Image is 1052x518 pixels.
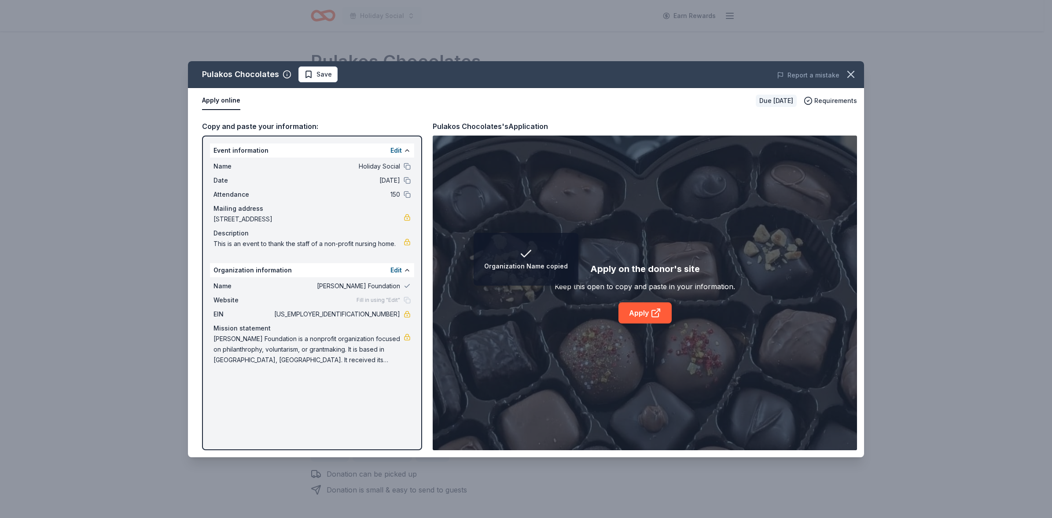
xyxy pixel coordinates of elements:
[213,203,411,214] div: Mailing address
[804,96,857,106] button: Requirements
[756,95,797,107] div: Due [DATE]
[213,161,272,172] span: Name
[213,189,272,200] span: Attendance
[484,261,568,272] div: Organization Name copied
[390,265,402,276] button: Edit
[213,309,272,320] span: EIN
[213,295,272,305] span: Website
[777,70,839,81] button: Report a mistake
[272,281,400,291] span: [PERSON_NAME] Foundation
[213,175,272,186] span: Date
[272,309,400,320] span: [US_EMPLOYER_IDENTIFICATION_NUMBER]
[272,175,400,186] span: [DATE]
[272,161,400,172] span: Holiday Social
[202,67,279,81] div: Pulakos Chocolates
[433,121,548,132] div: Pulakos Chocolates's Application
[555,281,735,292] div: Keep this open to copy and paste in your information.
[213,214,404,224] span: [STREET_ADDRESS]
[213,334,404,365] span: [PERSON_NAME] Foundation is a nonprofit organization focused on philanthrophy, voluntarism, or gr...
[590,262,700,276] div: Apply on the donor's site
[202,92,240,110] button: Apply online
[202,121,422,132] div: Copy and paste your information:
[814,96,857,106] span: Requirements
[213,239,404,249] span: This is an event to thank the staff of a non-profit nursing home.
[210,143,414,158] div: Event information
[316,69,332,80] span: Save
[213,228,411,239] div: Description
[272,189,400,200] span: 150
[213,323,411,334] div: Mission statement
[357,297,400,304] span: Fill in using "Edit"
[213,281,272,291] span: Name
[390,145,402,156] button: Edit
[618,302,672,323] a: Apply
[210,263,414,277] div: Organization information
[298,66,338,82] button: Save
